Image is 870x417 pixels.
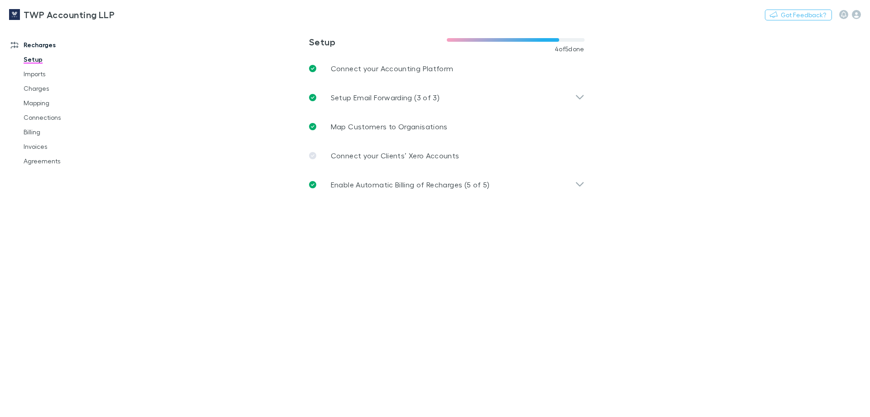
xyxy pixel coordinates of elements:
[14,81,122,96] a: Charges
[331,150,459,161] p: Connect your Clients’ Xero Accounts
[302,83,592,112] div: Setup Email Forwarding (3 of 3)
[14,52,122,67] a: Setup
[14,96,122,110] a: Mapping
[302,112,592,141] a: Map Customers to Organisations
[765,10,832,20] button: Got Feedback?
[309,36,447,47] h3: Setup
[4,4,120,25] a: TWP Accounting LLP
[24,9,115,20] h3: TWP Accounting LLP
[302,54,592,83] a: Connect your Accounting Platform
[302,141,592,170] a: Connect your Clients’ Xero Accounts
[331,179,490,190] p: Enable Automatic Billing of Recharges (5 of 5)
[14,125,122,139] a: Billing
[14,67,122,81] a: Imports
[555,45,585,53] span: 4 of 5 done
[14,154,122,168] a: Agreements
[2,38,122,52] a: Recharges
[14,110,122,125] a: Connections
[9,9,20,20] img: TWP Accounting LLP's Logo
[14,139,122,154] a: Invoices
[302,170,592,199] div: Enable Automatic Billing of Recharges (5 of 5)
[331,63,454,74] p: Connect your Accounting Platform
[331,121,448,132] p: Map Customers to Organisations
[331,92,440,103] p: Setup Email Forwarding (3 of 3)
